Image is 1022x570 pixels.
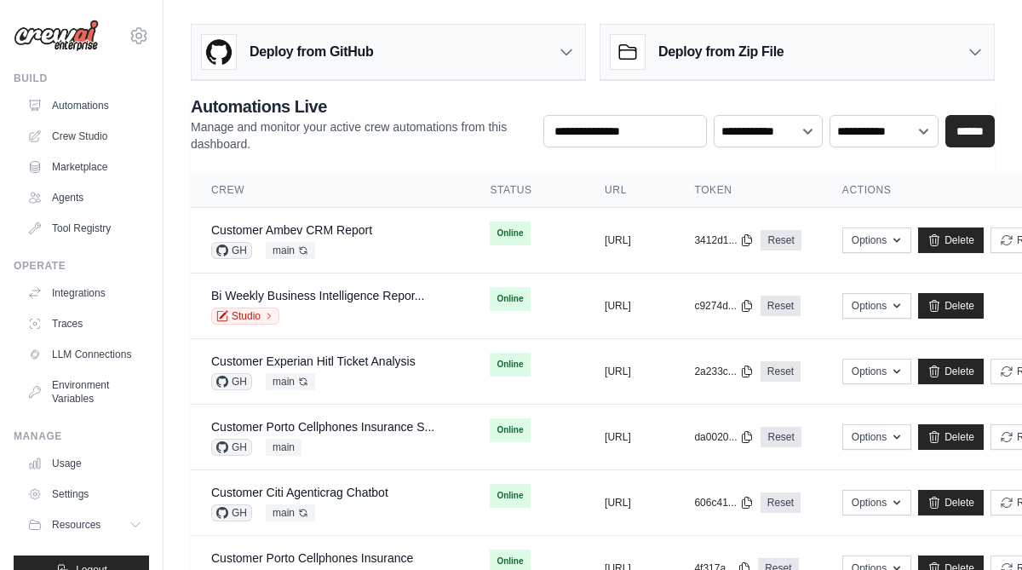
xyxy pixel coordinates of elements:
span: GH [211,242,252,259]
a: Settings [20,481,149,508]
a: Automations [20,92,149,119]
span: GH [211,504,252,521]
a: Delete [918,359,984,384]
a: Customer Citi Agenticrag Chatbot [211,486,388,499]
span: Online [490,222,530,245]
button: Options [842,490,911,515]
th: Crew [191,173,469,208]
a: Reset [761,230,801,250]
a: Customer Porto Cellphones Insurance S... [211,420,434,434]
span: Resources [52,518,100,532]
span: GH [211,373,252,390]
th: Status [469,173,584,208]
a: Marketplace [20,153,149,181]
span: GH [211,439,252,456]
a: Environment Variables [20,371,149,412]
th: Token [674,173,821,208]
button: Options [842,227,911,253]
button: Resources [20,511,149,538]
a: Delete [918,490,984,515]
h3: Deploy from Zip File [658,42,784,62]
button: 606c41... [694,496,753,510]
button: c9274d... [694,299,753,313]
h3: Deploy from GitHub [250,42,373,62]
h2: Automations Live [191,95,530,118]
span: main [266,373,315,390]
div: Manage [14,429,149,443]
span: Online [490,418,530,442]
a: Delete [918,424,984,450]
a: Crew Studio [20,123,149,150]
a: Reset [761,492,801,513]
span: Online [490,484,530,508]
a: Integrations [20,279,149,307]
button: 3412d1... [694,233,754,247]
span: main [266,242,315,259]
a: LLM Connections [20,341,149,368]
a: Customer Experian Hitl Ticket Analysis [211,354,416,368]
img: Logo [14,20,99,52]
div: Build [14,72,149,85]
a: Delete [918,293,984,319]
a: Bi Weekly Business Intelligence Repor... [211,289,424,302]
a: Traces [20,310,149,337]
a: Customer Ambev CRM Report [211,223,372,237]
a: Customer Porto Cellphones Insurance [211,551,413,565]
a: Reset [761,427,801,447]
a: Reset [761,361,801,382]
span: Online [490,287,530,311]
button: Options [842,424,911,450]
button: Options [842,359,911,384]
a: Reset [761,296,801,316]
span: main [266,504,315,521]
p: Manage and monitor your active crew automations from this dashboard. [191,118,530,153]
a: Delete [918,227,984,253]
th: URL [584,173,674,208]
a: Studio [211,308,279,325]
a: Tool Registry [20,215,149,242]
div: Operate [14,259,149,273]
a: Agents [20,184,149,211]
button: 2a233c... [694,365,753,378]
button: da0020... [694,430,754,444]
span: main [266,439,301,456]
button: Options [842,293,911,319]
img: GitHub Logo [202,35,236,69]
a: Usage [20,450,149,477]
span: Online [490,353,530,377]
